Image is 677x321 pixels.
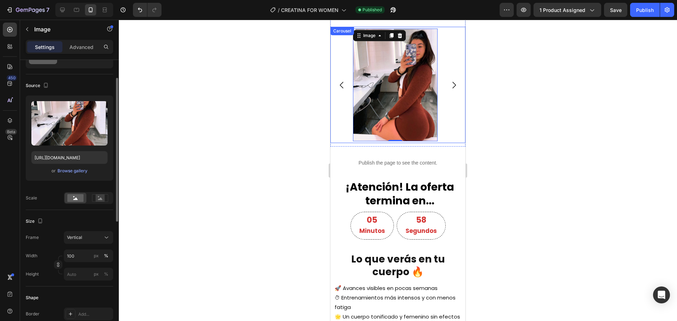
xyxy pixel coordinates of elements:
button: Browse gallery [57,167,88,174]
div: px [94,271,99,277]
iframe: Design area [330,20,465,321]
div: Publish [636,6,654,14]
span: Published [362,7,382,13]
span: / [278,6,280,14]
p: Image [34,25,94,33]
button: % [92,270,100,278]
p: 🌟 Un cuerpo tonificado y femenino sin efectos masculinos [4,292,134,311]
button: px [102,270,110,278]
div: % [104,253,108,259]
div: Undo/Redo [133,3,161,17]
div: Scale [26,195,37,201]
div: Source [26,81,50,91]
div: Browse gallery [57,168,87,174]
input: px% [64,249,113,262]
span: Save [610,7,622,13]
input: px% [64,268,113,280]
span: 1 product assigned [539,6,585,14]
img: preview-image [31,101,108,146]
button: px [102,252,110,260]
div: Shape [26,295,38,301]
span: Vertical [67,234,82,241]
label: Frame [26,234,39,241]
p: Settings [35,43,55,51]
div: px [94,253,99,259]
p: 7 [46,6,49,14]
div: Beta [5,129,17,135]
span: or [51,167,56,175]
div: % [104,271,108,277]
span: CREATINA FOR WOMEN [281,6,338,14]
div: Add... [78,311,111,317]
button: Save [604,3,627,17]
button: Vertical [64,231,113,244]
button: 7 [3,3,53,17]
p: Advanced [69,43,93,51]
button: Publish [630,3,660,17]
input: https://example.com/image.jpg [31,151,108,164]
button: % [92,252,100,260]
button: 1 product assigned [533,3,601,17]
div: 450 [7,75,17,81]
label: Height [26,271,39,277]
div: Open Intercom Messenger [653,286,670,303]
div: Border [26,311,39,317]
div: Size [26,217,44,226]
label: Width [26,253,37,259]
